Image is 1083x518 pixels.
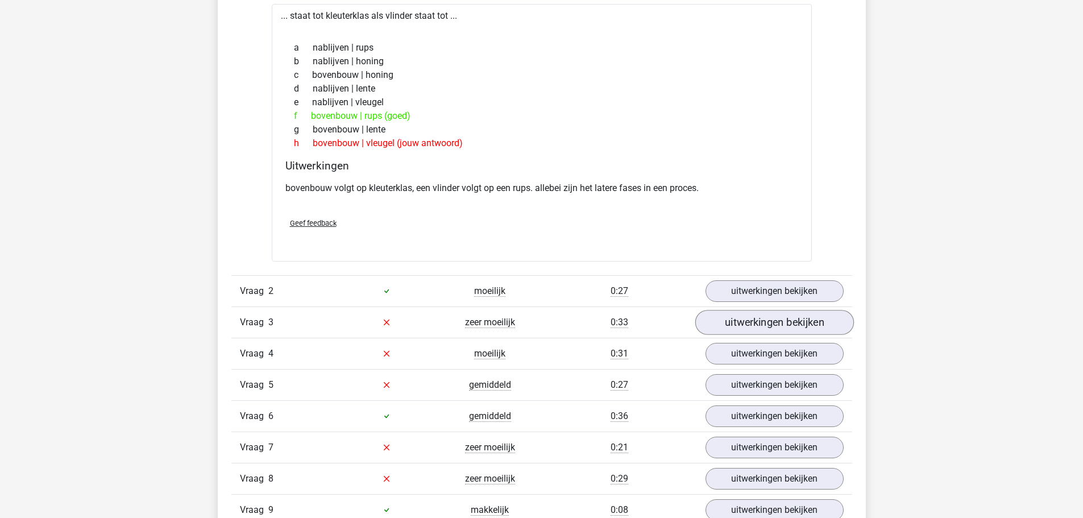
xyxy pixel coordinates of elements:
[240,441,268,454] span: Vraag
[240,378,268,392] span: Vraag
[465,442,515,453] span: zeer moeilijk
[285,136,798,150] div: bovenbouw | vleugel (jouw antwoord)
[611,504,628,516] span: 0:08
[706,280,844,302] a: uitwerkingen bekijken
[290,219,337,227] span: Geef feedback
[268,473,273,484] span: 8
[268,285,273,296] span: 2
[294,109,311,123] span: f
[285,123,798,136] div: bovenbouw | lente
[706,343,844,364] a: uitwerkingen bekijken
[240,347,268,360] span: Vraag
[611,317,628,328] span: 0:33
[465,473,515,484] span: zeer moeilijk
[611,411,628,422] span: 0:36
[474,348,505,359] span: moeilijk
[240,503,268,517] span: Vraag
[706,437,844,458] a: uitwerkingen bekijken
[285,55,798,68] div: nablijven | honing
[268,379,273,390] span: 5
[285,68,798,82] div: bovenbouw | honing
[294,136,313,150] span: h
[268,504,273,515] span: 9
[240,316,268,329] span: Vraag
[272,4,812,261] div: ... staat tot kleuterklas als vlinder staat tot ...
[611,348,628,359] span: 0:31
[294,55,313,68] span: b
[285,96,798,109] div: nablijven | vleugel
[285,159,798,172] h4: Uitwerkingen
[285,41,798,55] div: nablijven | rups
[469,411,511,422] span: gemiddeld
[294,41,313,55] span: a
[469,379,511,391] span: gemiddeld
[285,181,798,195] p: bovenbouw volgt op kleuterklas, een vlinder volgt op een rups. allebei zijn het latere fases in e...
[285,82,798,96] div: nablijven | lente
[268,411,273,421] span: 6
[474,285,505,297] span: moeilijk
[240,409,268,423] span: Vraag
[471,504,509,516] span: makkelijk
[611,473,628,484] span: 0:29
[294,82,313,96] span: d
[611,379,628,391] span: 0:27
[240,472,268,486] span: Vraag
[706,405,844,427] a: uitwerkingen bekijken
[294,96,312,109] span: e
[268,317,273,328] span: 3
[465,317,515,328] span: zeer moeilijk
[611,285,628,297] span: 0:27
[706,468,844,490] a: uitwerkingen bekijken
[611,442,628,453] span: 0:21
[240,284,268,298] span: Vraag
[268,442,273,453] span: 7
[706,374,844,396] a: uitwerkingen bekijken
[285,109,798,123] div: bovenbouw | rups (goed)
[294,123,313,136] span: g
[268,348,273,359] span: 4
[695,310,853,335] a: uitwerkingen bekijken
[294,68,312,82] span: c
